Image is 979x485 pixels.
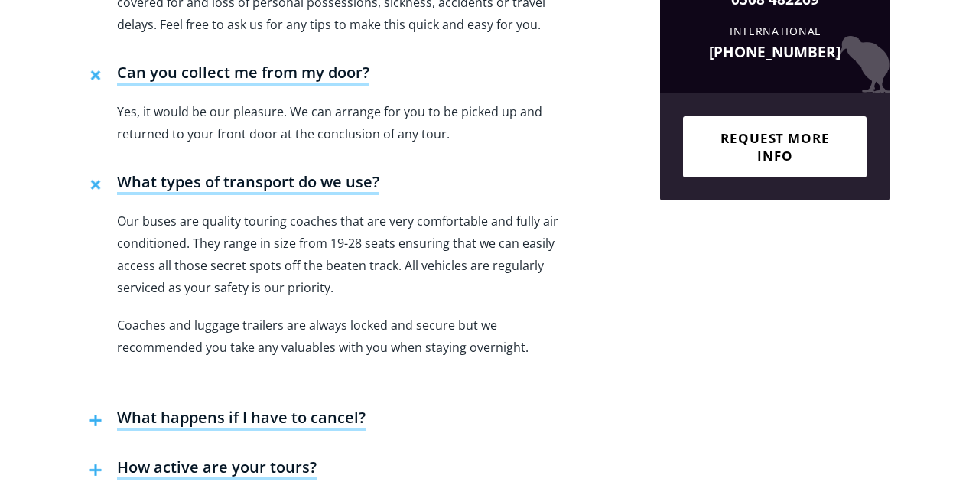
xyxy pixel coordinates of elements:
h4: What types of transport do we use? [117,172,379,195]
button: What happens if I have to cancel? [82,396,373,446]
p: Coaches and luggage trailers are always locked and secure but we recommended you take any valuabl... [117,314,564,381]
button: Can you collect me from my door? [82,51,377,101]
h4: What happens if I have to cancel? [117,408,366,431]
h4: How active are your tours? [117,457,317,480]
h4: Can you collect me from my door? [117,63,369,86]
div: International [672,21,878,42]
p: Yes, it would be our pleasure. We can arrange for you to be picked up and returned to your front ... [117,101,564,145]
p: Our buses are quality touring coaches that are very comfortable and fully air conditioned. They r... [117,210,564,299]
a: [PHONE_NUMBER] [672,42,878,63]
a: Request more info [683,116,867,177]
button: What types of transport do we use? [82,161,387,210]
